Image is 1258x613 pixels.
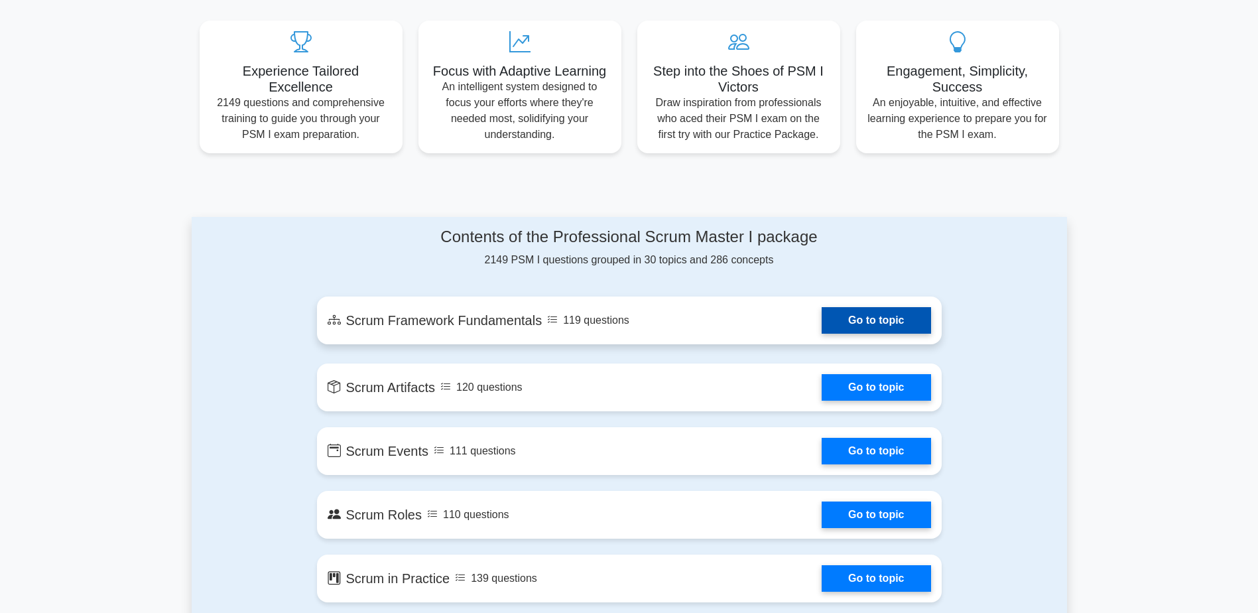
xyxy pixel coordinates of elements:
[648,95,830,143] p: Draw inspiration from professionals who aced their PSM I exam on the first try with our Practice ...
[822,565,930,592] a: Go to topic
[822,374,930,401] a: Go to topic
[429,79,611,143] p: An intelligent system designed to focus your efforts where they're needed most, solidifying your ...
[822,502,930,528] a: Go to topic
[648,63,830,95] h5: Step into the Shoes of PSM I Victors
[429,63,611,79] h5: Focus with Adaptive Learning
[867,63,1048,95] h5: Engagement, Simplicity, Success
[822,307,930,334] a: Go to topic
[210,95,392,143] p: 2149 questions and comprehensive training to guide you through your PSM I exam preparation.
[210,63,392,95] h5: Experience Tailored Excellence
[317,228,942,268] div: 2149 PSM I questions grouped in 30 topics and 286 concepts
[317,228,942,247] h4: Contents of the Professional Scrum Master I package
[867,95,1048,143] p: An enjoyable, intuitive, and effective learning experience to prepare you for the PSM I exam.
[822,438,930,464] a: Go to topic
